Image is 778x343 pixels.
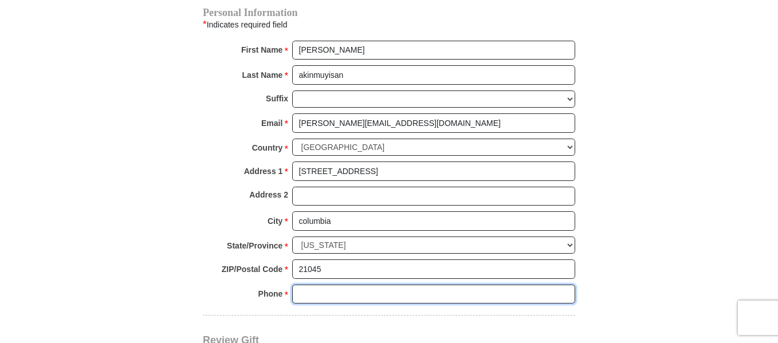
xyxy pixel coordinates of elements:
strong: Country [252,140,283,156]
strong: City [268,213,282,229]
strong: Phone [258,286,283,302]
strong: Suffix [266,90,288,107]
h4: Personal Information [203,8,575,17]
strong: Address 1 [244,163,283,179]
strong: First Name [241,42,282,58]
strong: State/Province [227,238,282,254]
div: Indicates required field [203,17,575,32]
strong: ZIP/Postal Code [222,261,283,277]
strong: Last Name [242,67,283,83]
strong: Address 2 [249,187,288,203]
strong: Email [261,115,282,131]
